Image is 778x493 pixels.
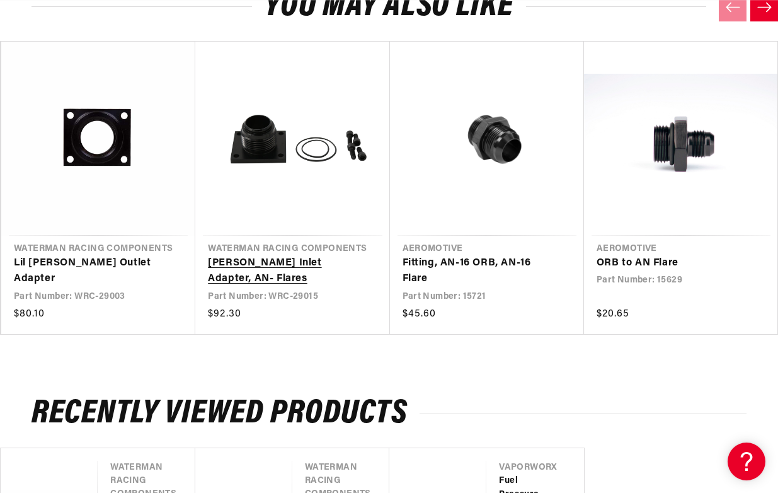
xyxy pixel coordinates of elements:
h2: Recently Viewed Products [31,399,747,429]
a: ORB to AN Flare [597,255,753,272]
a: [PERSON_NAME] Inlet Adapter, AN- Flares [208,255,364,287]
a: Lil [PERSON_NAME] Outlet Adapter [14,255,170,287]
a: Fitting, AN-16 ORB, AN-16 Flare [403,255,559,287]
